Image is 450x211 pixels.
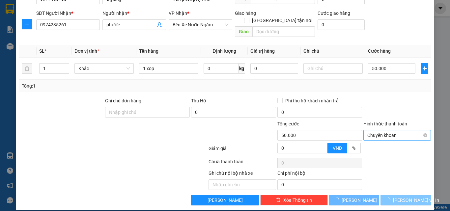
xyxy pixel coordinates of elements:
input: VD: Bàn, Ghế [139,63,198,74]
span: [PERSON_NAME] [342,197,377,204]
span: Bến Xe Nước Ngầm [173,20,228,30]
div: Chi phí nội bộ [277,170,362,179]
span: plus [22,21,32,27]
div: SĐT Người Nhận [36,10,100,17]
span: [GEOGRAPHIC_DATA] tận nơi [249,17,315,24]
label: Cước giao hàng [318,11,350,16]
span: Tên hàng [139,48,158,54]
div: Người nhận [102,10,166,17]
button: plus [421,63,428,74]
li: [PERSON_NAME] [3,40,72,49]
span: loading [386,198,393,202]
label: Hình thức thanh toán [363,121,407,126]
span: Tổng cước [277,121,299,126]
span: Khác [78,64,130,73]
span: Giao hàng [235,11,256,16]
span: kg [239,63,245,74]
input: 0 [250,63,298,74]
span: Thu Hộ [191,98,206,103]
div: Giảm giá [208,145,277,156]
div: Ghi chú nội bộ nhà xe [209,170,276,179]
li: In ngày: 08:33 14/10 [3,49,72,58]
span: Định lượng [212,48,236,54]
button: [PERSON_NAME] [329,195,380,205]
span: VND [333,145,342,151]
input: Ghi chú đơn hàng [105,107,190,118]
input: Dọc đường [252,26,315,37]
span: plus [421,66,428,71]
span: VP Nhận [169,11,187,16]
span: loading [334,198,342,202]
span: Cước hàng [368,48,391,54]
span: Đơn vị tính [74,48,99,54]
span: Chuyển khoản [367,130,427,140]
span: Phí thu hộ khách nhận trả [283,97,341,104]
label: Ghi chú đơn hàng [105,98,141,103]
span: Giao [235,26,252,37]
span: [PERSON_NAME] và In [393,197,439,204]
button: [PERSON_NAME] và In [380,195,431,205]
button: delete [22,63,32,74]
span: close-circle [423,133,427,137]
input: Ghi Chú [303,63,363,74]
span: Xóa Thông tin [283,197,312,204]
span: SL [39,48,44,54]
th: Ghi chú [301,45,365,58]
input: Nhập ghi chú [209,179,276,190]
div: Tổng: 1 [22,82,174,90]
span: Giá trị hàng [250,48,275,54]
span: % [352,145,355,151]
input: Cước giao hàng [318,19,365,30]
span: delete [276,198,281,203]
button: plus [22,19,32,29]
span: user-add [157,22,162,27]
button: deleteXóa Thông tin [260,195,328,205]
div: Chưa thanh toán [208,158,277,170]
span: [PERSON_NAME] [208,197,243,204]
button: [PERSON_NAME] [191,195,259,205]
